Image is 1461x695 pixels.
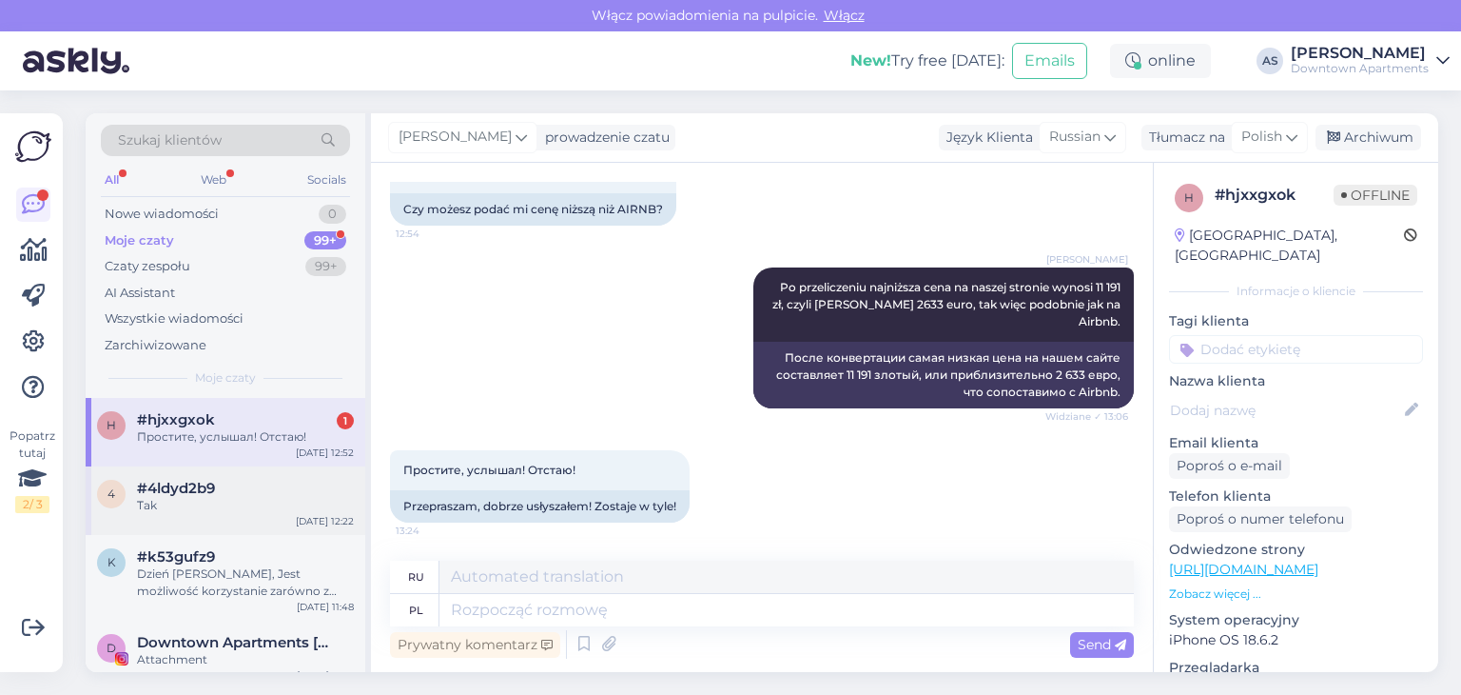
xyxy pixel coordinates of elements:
span: Простите, услышал! Отстаю! [403,463,575,477]
div: 0 [319,205,346,224]
div: [DATE] 12:52 [296,446,354,460]
div: Socials [303,168,350,192]
span: [PERSON_NAME] [1046,252,1128,267]
div: Tłumacz na [1141,128,1225,148]
div: AI Assistant [105,284,175,303]
span: Po przeliczeniu najniższa cena na naszej stronie wynosi 11 191 zł, czyli [PERSON_NAME] 2633 euro,... [772,280,1123,328]
span: Włącz [818,7,870,24]
div: Archiwum [1315,125,1421,150]
div: 99+ [305,257,346,276]
div: Poproś o numer telefonu [1169,506,1352,532]
a: [URL][DOMAIN_NAME] [1169,561,1318,578]
span: Widziane ✓ 13:06 [1045,409,1128,424]
div: Prywatny komentarz [390,632,560,658]
div: Nowe wiadomości [105,205,219,224]
div: online [1110,44,1211,78]
div: ru [408,561,424,593]
div: Attachment [137,651,354,668]
div: [GEOGRAPHIC_DATA], [GEOGRAPHIC_DATA] [1175,226,1404,266]
span: Russian [1049,127,1101,148]
a: [PERSON_NAME]Downtown Apartments [1291,46,1450,76]
div: Downtown Apartments [1291,61,1429,76]
span: 13:24 [396,524,467,538]
p: Nazwa klienta [1169,371,1423,391]
span: h [1184,190,1194,205]
div: Informacje o kliencie [1169,283,1423,300]
div: После конвертации самая низкая цена на нашем сайте составляет 11 191 злотый, или приблизительно 2... [753,342,1134,408]
div: pl [409,594,423,626]
input: Dodać etykietę [1169,335,1423,364]
div: Web [197,168,230,192]
span: Szukaj klientów [118,130,222,150]
span: Offline [1334,185,1417,206]
div: 99+ [304,231,346,250]
span: 12:54 [396,227,467,241]
div: [DATE] 11:45 [297,668,354,683]
p: Przeglądarka [1169,658,1423,678]
span: Polish [1241,127,1282,148]
div: Dzień [PERSON_NAME], Jest możliwość korzystanie zarówno z basenu jak i SPA, lecz jest to dodatkow... [137,566,354,600]
p: System operacyjny [1169,610,1423,630]
span: #hjxxgxok [137,411,215,428]
p: Email klienta [1169,433,1423,453]
div: AS [1256,48,1283,74]
div: Czaty zespołu [105,257,190,276]
span: k [107,555,116,569]
div: [DATE] 12:22 [296,514,354,528]
span: h [107,418,116,432]
p: Zobacz więcej ... [1169,586,1423,603]
div: [DATE] 11:48 [297,600,354,614]
div: [PERSON_NAME] [1291,46,1429,61]
span: Moje czaty [195,369,256,387]
span: #k53gufz9 [137,548,215,566]
p: Telefon klienta [1169,486,1423,506]
div: Poproś o e-mail [1169,453,1290,479]
div: Tak [137,497,354,514]
span: [PERSON_NAME] [399,127,512,148]
div: Popatrz tutaj [15,427,49,513]
b: New! [850,51,891,69]
div: # hjxxgxok [1215,184,1334,207]
div: All [101,168,123,192]
button: Emails [1012,43,1087,79]
div: Czy możesz podać mi cenę niższą niż AIRNB? [390,193,676,226]
div: Język Klienta [939,128,1033,148]
div: Простите, услышал! Отстаю! [137,428,354,446]
p: Tagi klienta [1169,311,1423,331]
span: D [107,641,116,655]
span: #4ldyd2b9 [137,480,215,497]
div: 1 [337,412,354,429]
div: 2 / 3 [15,496,49,513]
p: iPhone OS 18.6.2 [1169,630,1423,650]
div: Zarchiwizowane [105,336,206,355]
div: Wszystkie wiadomości [105,309,243,328]
div: prowadzenie czatu [537,128,670,148]
span: Send [1078,636,1126,653]
span: Downtown Apartments Kraków [137,634,335,651]
div: Try free [DATE]: [850,50,1004,72]
span: 4 [107,486,115,501]
img: Askly Logo [15,129,51,165]
input: Dodaj nazwę [1170,400,1401,421]
p: Odwiedzone strony [1169,540,1423,560]
div: Przepraszam, dobrze usłyszałem! Zostaje w tyle! [390,490,690,523]
div: Moje czaty [105,231,174,250]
